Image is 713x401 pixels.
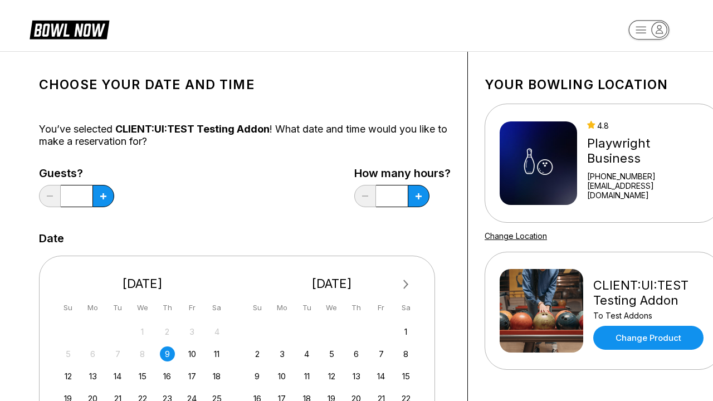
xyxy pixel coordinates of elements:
div: Choose Monday, November 3rd, 2025 [275,346,290,361]
span: CLIENT:UI:TEST Testing Addon [115,123,270,135]
div: Not available Sunday, October 5th, 2025 [61,346,76,361]
div: [DATE] [246,276,418,291]
div: Mo [275,300,290,315]
div: Sa [209,300,224,315]
img: Playwright Business [500,121,577,205]
button: Next Month [397,276,415,294]
div: Choose Thursday, November 6th, 2025 [349,346,364,361]
div: Choose Sunday, November 2nd, 2025 [250,346,265,361]
div: Su [61,300,76,315]
div: Choose Wednesday, October 15th, 2025 [135,369,150,384]
div: Not available Wednesday, October 1st, 2025 [135,324,150,339]
div: Not available Monday, October 6th, 2025 [85,346,100,361]
a: [EMAIL_ADDRESS][DOMAIN_NAME] [587,181,706,200]
div: Choose Thursday, October 16th, 2025 [160,369,175,384]
div: Choose Sunday, November 9th, 2025 [250,369,265,384]
div: Choose Saturday, October 18th, 2025 [209,369,224,384]
div: Fr [184,300,199,315]
div: Choose Monday, November 10th, 2025 [275,369,290,384]
div: Choose Wednesday, November 12th, 2025 [324,369,339,384]
div: Tu [299,300,314,315]
div: Choose Friday, November 7th, 2025 [374,346,389,361]
div: Fr [374,300,389,315]
div: Choose Tuesday, November 4th, 2025 [299,346,314,361]
div: Choose Wednesday, November 5th, 2025 [324,346,339,361]
a: Change Product [593,326,704,350]
div: Choose Monday, October 13th, 2025 [85,369,100,384]
div: Choose Friday, November 14th, 2025 [374,369,389,384]
div: Sa [398,300,413,315]
div: Th [349,300,364,315]
div: You’ve selected ! What date and time would you like to make a reservation for? [39,123,451,148]
div: [DATE] [56,276,229,291]
div: Choose Thursday, October 9th, 2025 [160,346,175,361]
div: Mo [85,300,100,315]
div: Choose Sunday, October 12th, 2025 [61,369,76,384]
div: CLIENT:UI:TEST Testing Addon [593,278,706,308]
div: Choose Saturday, November 1st, 2025 [398,324,413,339]
div: Choose Tuesday, October 14th, 2025 [110,369,125,384]
div: Not available Saturday, October 4th, 2025 [209,324,224,339]
label: How many hours? [354,167,451,179]
div: Choose Friday, October 10th, 2025 [184,346,199,361]
div: We [324,300,339,315]
label: Date [39,232,64,244]
div: Playwright Business [587,136,706,166]
div: Choose Friday, October 17th, 2025 [184,369,199,384]
div: Choose Thursday, November 13th, 2025 [349,369,364,384]
div: Not available Friday, October 3rd, 2025 [184,324,199,339]
div: We [135,300,150,315]
div: Choose Saturday, November 8th, 2025 [398,346,413,361]
div: Choose Saturday, October 11th, 2025 [209,346,224,361]
div: To Test Addons [593,311,706,320]
div: 4.8 [587,121,706,130]
div: Choose Tuesday, November 11th, 2025 [299,369,314,384]
div: Not available Thursday, October 2nd, 2025 [160,324,175,339]
div: Choose Saturday, November 15th, 2025 [398,369,413,384]
div: Tu [110,300,125,315]
div: Su [250,300,265,315]
div: Th [160,300,175,315]
a: Change Location [485,231,547,241]
h1: Choose your Date and time [39,77,451,92]
div: Not available Tuesday, October 7th, 2025 [110,346,125,361]
div: Not available Wednesday, October 8th, 2025 [135,346,150,361]
img: CLIENT:UI:TEST Testing Addon [500,269,583,353]
div: [PHONE_NUMBER] [587,172,706,181]
label: Guests? [39,167,114,179]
